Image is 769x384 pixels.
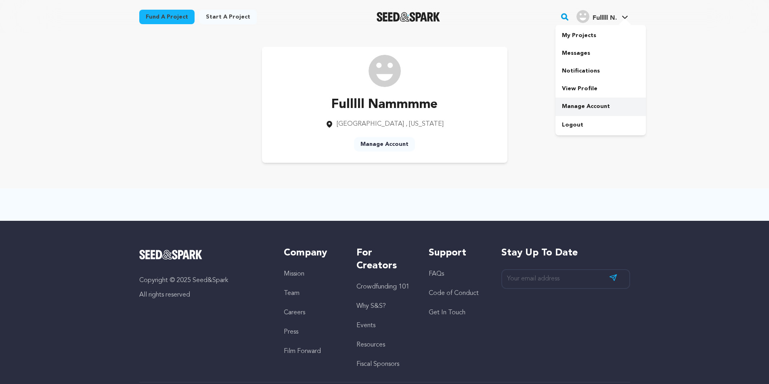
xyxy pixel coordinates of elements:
a: Fund a project [139,10,195,24]
span: , [US_STATE] [406,121,444,127]
a: Start a project [199,10,257,24]
a: Events [356,322,375,329]
div: Fulllll N.'s Profile [576,10,617,23]
a: Why S&S? [356,303,386,309]
a: Fiscal Sponsors [356,361,399,367]
span: Fulllll N. [593,15,617,21]
a: Resources [356,342,385,348]
a: Seed&Spark Homepage [139,250,268,259]
h5: For Creators [356,247,413,272]
a: Messages [555,44,646,62]
a: Mission [284,271,304,277]
a: Manage Account [354,137,415,152]
a: Seed&Spark Homepage [377,12,440,22]
a: Code of Conduct [429,290,479,297]
a: Careers [284,309,305,316]
a: Fulllll N.'s Profile [575,8,630,23]
a: Team [284,290,300,297]
a: Logout [555,116,646,134]
span: Fulllll N.'s Profile [575,8,630,25]
p: Fulllll Nammmme [325,95,444,114]
a: My Projects [555,27,646,44]
a: Film Forward [284,348,321,355]
h5: Stay up to date [501,247,630,259]
img: user.png [576,10,589,23]
a: View Profile [555,80,646,98]
a: Crowdfunding 101 [356,284,409,290]
a: Notifications [555,62,646,80]
span: [GEOGRAPHIC_DATA] [337,121,404,127]
h5: Company [284,247,340,259]
img: Seed&Spark Logo [139,250,203,259]
a: FAQs [429,271,444,277]
img: Seed&Spark Logo Dark Mode [377,12,440,22]
p: All rights reserved [139,290,268,300]
a: Manage Account [555,98,646,115]
h5: Support [429,247,485,259]
input: Your email address [501,269,630,289]
p: Copyright © 2025 Seed&Spark [139,276,268,285]
img: /img/default-images/user/medium/user.png image [369,55,401,87]
a: Get In Touch [429,309,465,316]
a: Press [284,329,298,335]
